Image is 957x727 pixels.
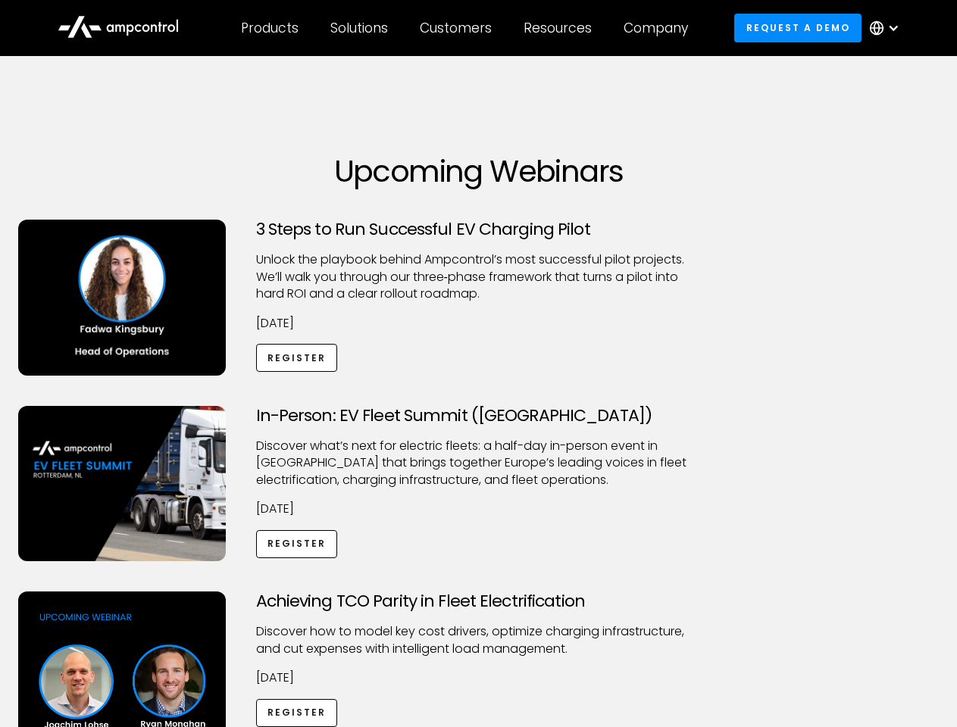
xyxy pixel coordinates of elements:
p: Discover how to model key cost drivers, optimize charging infrastructure, and cut expenses with i... [256,623,702,657]
h3: 3 Steps to Run Successful EV Charging Pilot [256,220,702,239]
p: ​Discover what’s next for electric fleets: a half-day in-person event in [GEOGRAPHIC_DATA] that b... [256,438,702,488]
div: Customers [420,20,492,36]
div: Solutions [330,20,388,36]
p: [DATE] [256,501,702,517]
div: Resources [524,20,592,36]
div: Products [241,20,299,36]
h1: Upcoming Webinars [18,153,940,189]
p: [DATE] [256,669,702,686]
a: Register [256,699,338,727]
a: Request a demo [734,14,862,42]
div: Company [624,20,688,36]
a: Register [256,530,338,558]
a: Register [256,344,338,372]
p: Unlock the playbook behind Ampcontrol’s most successful pilot projects. We’ll walk you through ou... [256,251,702,302]
h3: In-Person: EV Fleet Summit ([GEOGRAPHIC_DATA]) [256,406,702,426]
p: [DATE] [256,315,702,332]
h3: Achieving TCO Parity in Fleet Electrification [256,591,702,611]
